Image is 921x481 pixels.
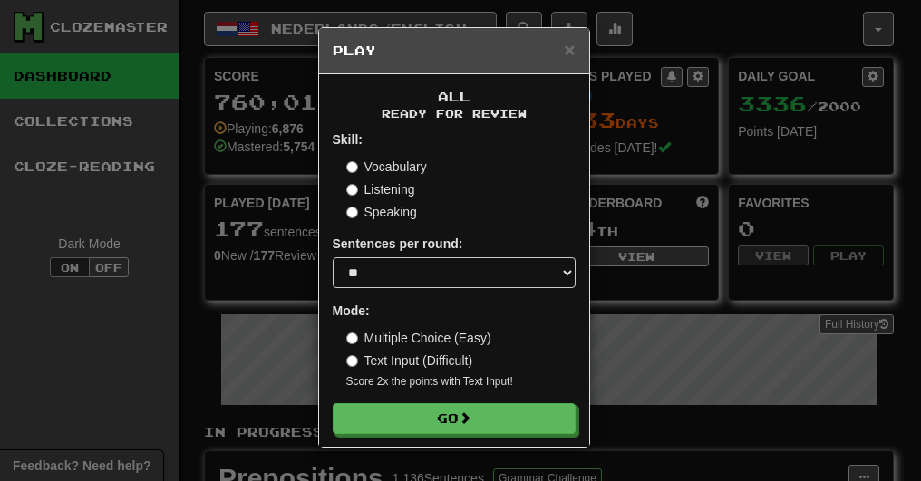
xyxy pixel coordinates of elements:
small: Score 2x the points with Text Input ! [346,374,576,390]
span: All [438,89,470,104]
button: Go [333,403,576,434]
strong: Skill: [333,132,363,147]
h5: Play [333,42,576,60]
input: Multiple Choice (Easy) [346,332,358,344]
label: Listening [346,180,415,198]
label: Multiple Choice (Easy) [346,329,491,347]
span: × [564,39,575,60]
button: Close [564,40,575,59]
label: Text Input (Difficult) [346,351,473,370]
label: Vocabulary [346,158,427,176]
label: Sentences per round: [333,235,463,253]
strong: Mode: [333,303,370,318]
input: Listening [346,184,358,196]
input: Text Input (Difficult) [346,355,358,367]
small: Ready for Review [333,106,576,121]
input: Vocabulary [346,161,358,173]
input: Speaking [346,207,358,218]
label: Speaking [346,203,417,221]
